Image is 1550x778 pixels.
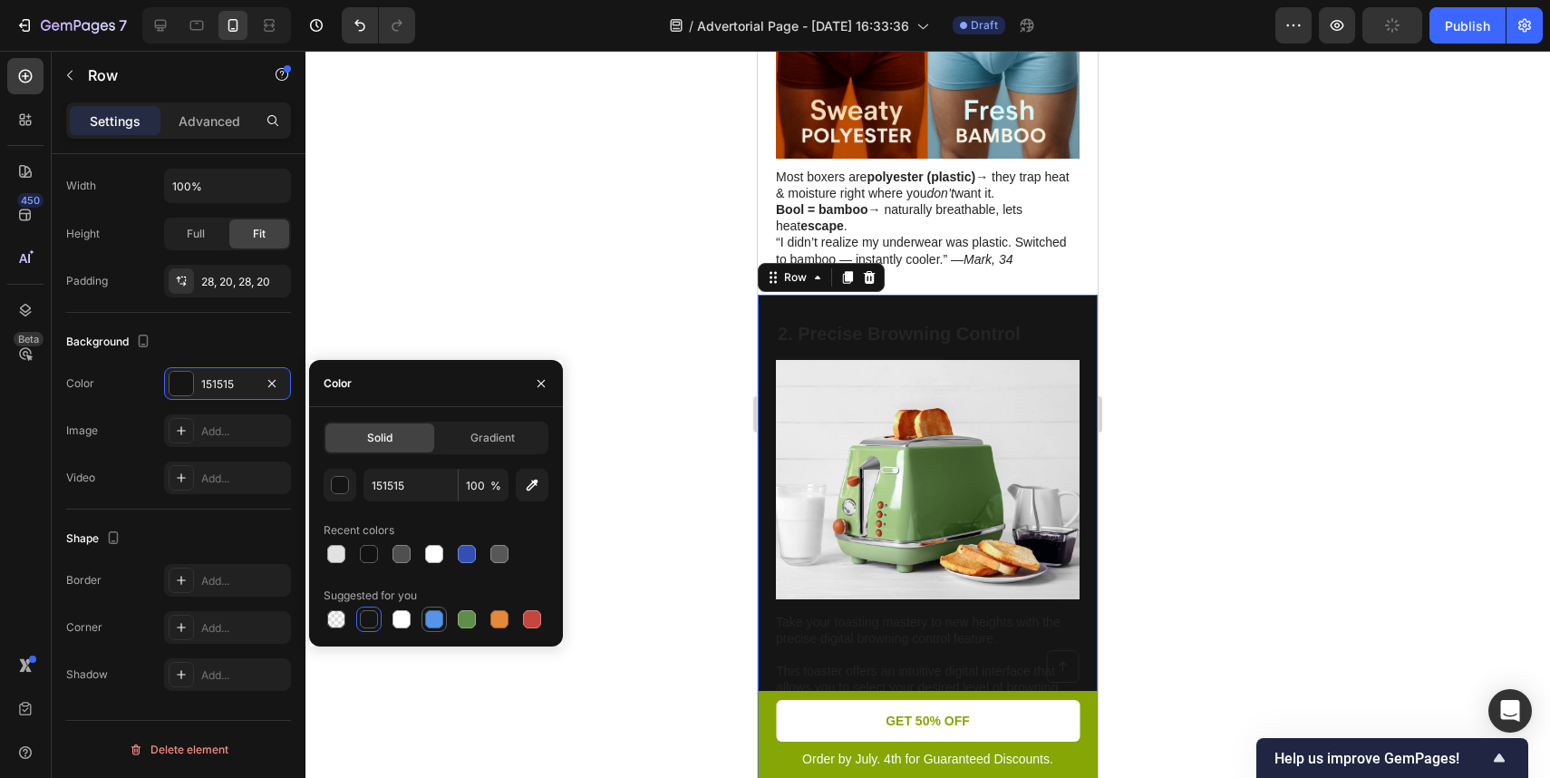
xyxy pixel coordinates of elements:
[470,430,515,446] span: Gradient
[88,64,242,86] p: Row
[18,563,320,728] p: Take your toasting mastery to new heights with the precise digital browning control feature. This...
[179,112,240,131] p: Advanced
[1274,750,1488,767] span: Help us improve GemPages!
[17,193,44,208] div: 450
[689,16,693,35] span: /
[1488,689,1532,733] div: Open Intercom Messenger
[201,423,286,440] div: Add...
[758,51,1098,778] iframe: Design area
[971,17,998,34] span: Draft
[363,469,458,501] input: Eg: FFFFFF
[66,470,95,486] div: Video
[66,666,108,683] div: Shadow
[201,573,286,589] div: Add...
[66,330,154,355] div: Background
[66,423,98,439] div: Image
[66,735,291,764] button: Delete element
[14,332,44,346] div: Beta
[367,430,392,446] span: Solid
[201,620,286,637] div: Add...
[490,478,501,494] span: %
[187,226,205,242] span: Full
[66,619,102,636] div: Corner
[324,588,417,604] div: Suggested for you
[66,572,102,588] div: Border
[66,178,96,194] div: Width
[66,527,124,551] div: Shape
[201,667,286,684] div: Add...
[18,269,322,297] h2: 2. Precise Browning Control
[129,739,228,761] div: Delete element
[23,219,53,235] div: Row
[324,375,352,392] div: Color
[119,15,127,36] p: 7
[7,7,135,44] button: 7
[201,274,286,290] div: 28, 20, 28, 20
[1274,747,1510,769] button: Show survey - Help us improve GemPages!
[66,273,108,289] div: Padding
[253,226,266,242] span: Fit
[1429,7,1506,44] button: Publish
[90,112,140,131] p: Settings
[165,170,290,202] input: Auto
[1445,16,1490,35] div: Publish
[324,522,394,539] div: Recent colors
[66,375,94,392] div: Color
[18,309,322,549] img: gempages_586311424716833565-ed4ddf5f-b5f0-44ce-a797-01df1344d40d.webp
[201,376,254,393] div: 151515
[342,7,415,44] div: Undo/Redo
[66,226,100,242] div: Height
[201,471,286,487] div: Add...
[697,16,909,35] span: Advertorial Page - [DATE] 16:33:36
